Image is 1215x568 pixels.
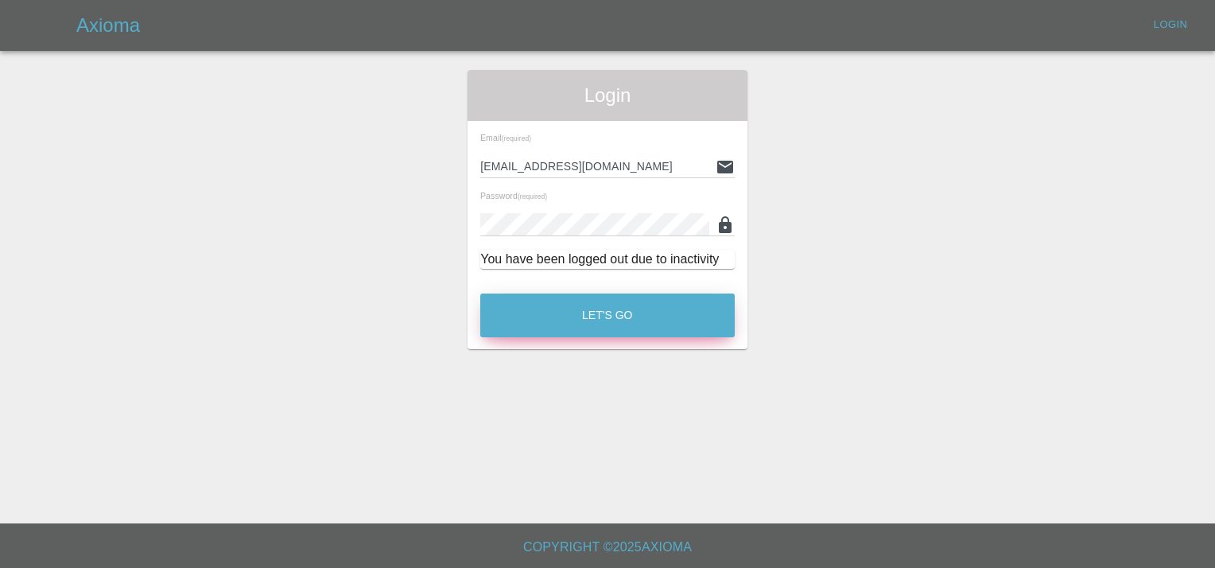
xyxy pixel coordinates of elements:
h6: Copyright © 2025 Axioma [13,536,1202,558]
span: Login [480,83,735,108]
span: Password [480,191,547,200]
button: Let's Go [480,294,735,337]
small: (required) [502,135,531,142]
small: (required) [518,193,547,200]
a: Login [1145,13,1196,37]
span: Email [480,133,531,142]
h5: Axioma [76,13,140,38]
div: You have been logged out due to inactivity [480,250,735,269]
